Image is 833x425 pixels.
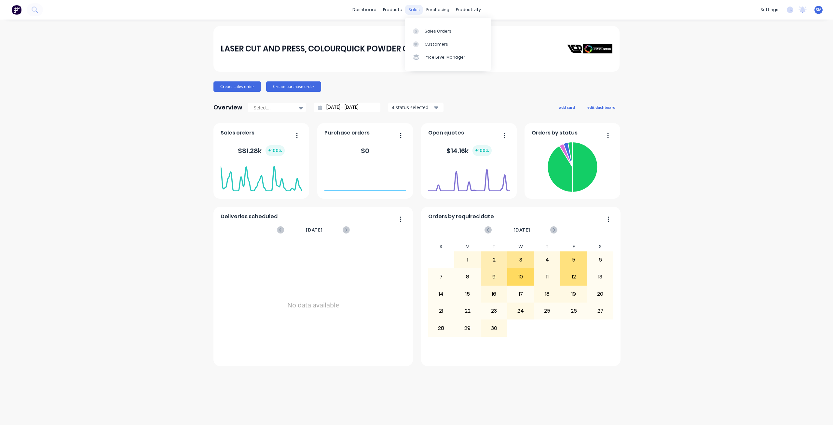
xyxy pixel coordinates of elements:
[380,5,405,15] div: products
[425,28,451,34] div: Sales Orders
[213,81,261,92] button: Create sales order
[349,5,380,15] a: dashboard
[423,5,453,15] div: purchasing
[481,242,508,251] div: T
[428,303,454,319] div: 21
[361,146,369,156] div: $ 0
[388,103,444,112] button: 4 status selected
[567,44,612,54] img: LASER CUT AND PRESS, COLOURQUICK POWDER COATING
[446,145,492,156] div: $ 14.16k
[405,38,491,51] a: Customers
[587,252,613,268] div: 6
[513,226,530,234] span: [DATE]
[425,41,448,47] div: Customers
[481,303,507,319] div: 23
[587,286,613,302] div: 20
[561,303,587,319] div: 26
[481,269,507,285] div: 9
[587,303,613,319] div: 27
[508,286,534,302] div: 17
[405,24,491,37] a: Sales Orders
[507,242,534,251] div: W
[561,286,587,302] div: 19
[508,269,534,285] div: 10
[560,242,587,251] div: F
[221,242,406,368] div: No data available
[238,145,285,156] div: $ 81.28k
[481,320,507,336] div: 30
[508,303,534,319] div: 24
[405,51,491,64] a: Price Level Manager
[455,252,481,268] div: 1
[428,286,454,302] div: 14
[534,252,560,268] div: 4
[455,286,481,302] div: 15
[428,213,494,220] span: Orders by required date
[324,129,370,137] span: Purchase orders
[455,320,481,336] div: 29
[425,54,465,60] div: Price Level Manager
[757,5,782,15] div: settings
[12,5,21,15] img: Factory
[453,5,484,15] div: productivity
[508,252,534,268] div: 3
[561,269,587,285] div: 12
[481,286,507,302] div: 16
[428,320,454,336] div: 28
[266,145,285,156] div: + 100 %
[472,145,492,156] div: + 100 %
[534,269,560,285] div: 11
[266,81,321,92] button: Create purchase order
[428,129,464,137] span: Open quotes
[481,252,507,268] div: 2
[454,242,481,251] div: M
[587,269,613,285] div: 13
[405,5,423,15] div: sales
[428,269,454,285] div: 7
[534,286,560,302] div: 18
[455,303,481,319] div: 22
[306,226,323,234] span: [DATE]
[221,42,439,55] div: LASER CUT AND PRESS, COLOURQUICK POWDER COATING
[532,129,578,137] span: Orders by status
[534,303,560,319] div: 25
[428,242,455,251] div: S
[221,129,254,137] span: Sales orders
[455,269,481,285] div: 8
[392,104,433,111] div: 4 status selected
[555,103,579,111] button: add card
[587,242,614,251] div: S
[583,103,620,111] button: edit dashboard
[816,7,822,13] span: SM
[213,101,242,114] div: Overview
[534,242,561,251] div: T
[561,252,587,268] div: 5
